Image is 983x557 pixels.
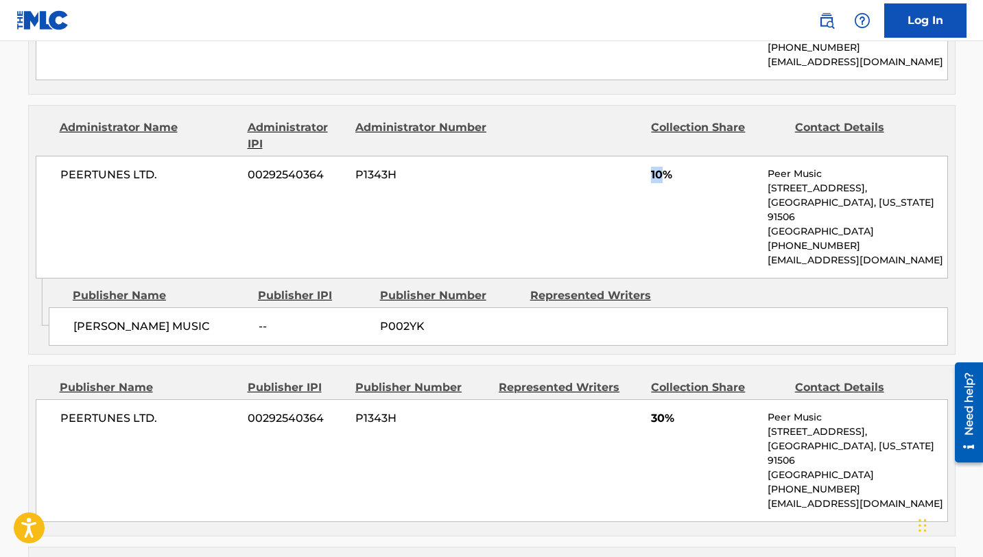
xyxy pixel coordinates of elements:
[530,287,670,304] div: Represented Writers
[651,167,757,183] span: 10%
[945,357,983,467] iframe: Resource Center
[259,318,370,335] span: --
[499,379,641,396] div: Represented Writers
[248,167,345,183] span: 00292540364
[16,10,69,30] img: MLC Logo
[849,7,876,34] div: Help
[60,167,238,183] span: PEERTUNES LTD.
[380,318,520,335] span: P002YK
[768,253,947,268] p: [EMAIL_ADDRESS][DOMAIN_NAME]
[60,410,238,427] span: PEERTUNES LTD.
[258,287,370,304] div: Publisher IPI
[818,12,835,29] img: search
[355,410,488,427] span: P1343H
[768,224,947,239] p: [GEOGRAPHIC_DATA]
[355,379,488,396] div: Publisher Number
[768,497,947,511] p: [EMAIL_ADDRESS][DOMAIN_NAME]
[795,379,928,396] div: Contact Details
[73,287,248,304] div: Publisher Name
[768,468,947,482] p: [GEOGRAPHIC_DATA]
[854,12,871,29] img: help
[768,439,947,468] p: [GEOGRAPHIC_DATA], [US_STATE] 91506
[73,318,248,335] span: [PERSON_NAME] MUSIC
[651,379,784,396] div: Collection Share
[795,119,928,152] div: Contact Details
[380,287,520,304] div: Publisher Number
[651,410,757,427] span: 30%
[768,482,947,497] p: [PHONE_NUMBER]
[248,410,345,427] span: 00292540364
[919,505,927,546] div: Drag
[768,55,947,69] p: [EMAIL_ADDRESS][DOMAIN_NAME]
[884,3,967,38] a: Log In
[60,119,237,152] div: Administrator Name
[914,491,983,557] iframe: Chat Widget
[355,167,488,183] span: P1343H
[768,40,947,55] p: [PHONE_NUMBER]
[248,119,345,152] div: Administrator IPI
[651,119,784,152] div: Collection Share
[355,119,488,152] div: Administrator Number
[248,379,345,396] div: Publisher IPI
[813,7,840,34] a: Public Search
[768,167,947,181] p: Peer Music
[768,410,947,425] p: Peer Music
[768,425,947,439] p: [STREET_ADDRESS],
[768,195,947,224] p: [GEOGRAPHIC_DATA], [US_STATE] 91506
[60,379,237,396] div: Publisher Name
[768,239,947,253] p: [PHONE_NUMBER]
[768,181,947,195] p: [STREET_ADDRESS],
